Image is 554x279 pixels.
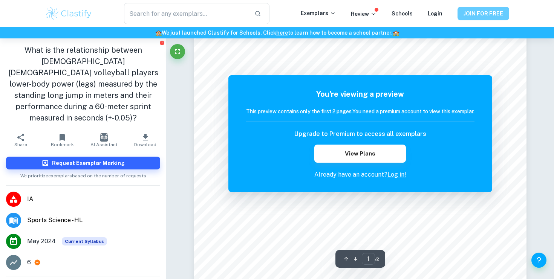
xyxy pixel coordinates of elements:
span: Share [14,142,27,147]
span: Sports Science - HL [27,216,160,225]
span: / 2 [375,256,379,262]
img: Clastify logo [45,6,93,21]
a: Schools [392,11,413,17]
p: 6 [27,258,31,267]
span: 🏫 [393,30,399,36]
p: Review [351,10,376,18]
div: This exemplar is based on the current syllabus. Feel free to refer to it for inspiration/ideas wh... [62,237,107,245]
button: Request Exemplar Marking [6,157,160,169]
h6: We just launched Clastify for Schools. Click to learn how to become a school partner. [2,29,552,37]
button: JOIN FOR FREE [458,7,509,20]
span: May 2024 [27,237,56,246]
span: AI Assistant [90,142,118,147]
input: Search for any exemplars... [124,3,248,24]
button: Report issue [159,40,165,46]
span: We prioritize exemplars based on the number of requests [20,169,146,179]
h6: Upgrade to Premium to access all exemplars [294,130,426,139]
button: Help and Feedback [531,253,546,268]
span: IA [27,195,160,204]
button: View Plans [314,145,406,163]
button: Download [125,130,166,151]
a: here [276,30,288,36]
img: AI Assistant [100,133,108,142]
span: 🏫 [155,30,162,36]
h6: Request Exemplar Marking [52,159,125,167]
span: Download [134,142,156,147]
button: Fullscreen [170,44,185,59]
span: Bookmark [51,142,74,147]
p: Exemplars [301,9,336,17]
a: Log in! [387,171,406,178]
span: Current Syllabus [62,237,107,245]
button: Bookmark [41,130,83,151]
button: AI Assistant [83,130,125,151]
a: Login [428,11,442,17]
h1: What is the relationship between [DEMOGRAPHIC_DATA] [DEMOGRAPHIC_DATA] volleyball players lower-b... [6,44,160,123]
h6: This preview contains only the first 2 pages. You need a premium account to view this exemplar. [246,107,474,116]
p: Already have an account? [246,170,474,179]
h5: You're viewing a preview [246,88,474,100]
